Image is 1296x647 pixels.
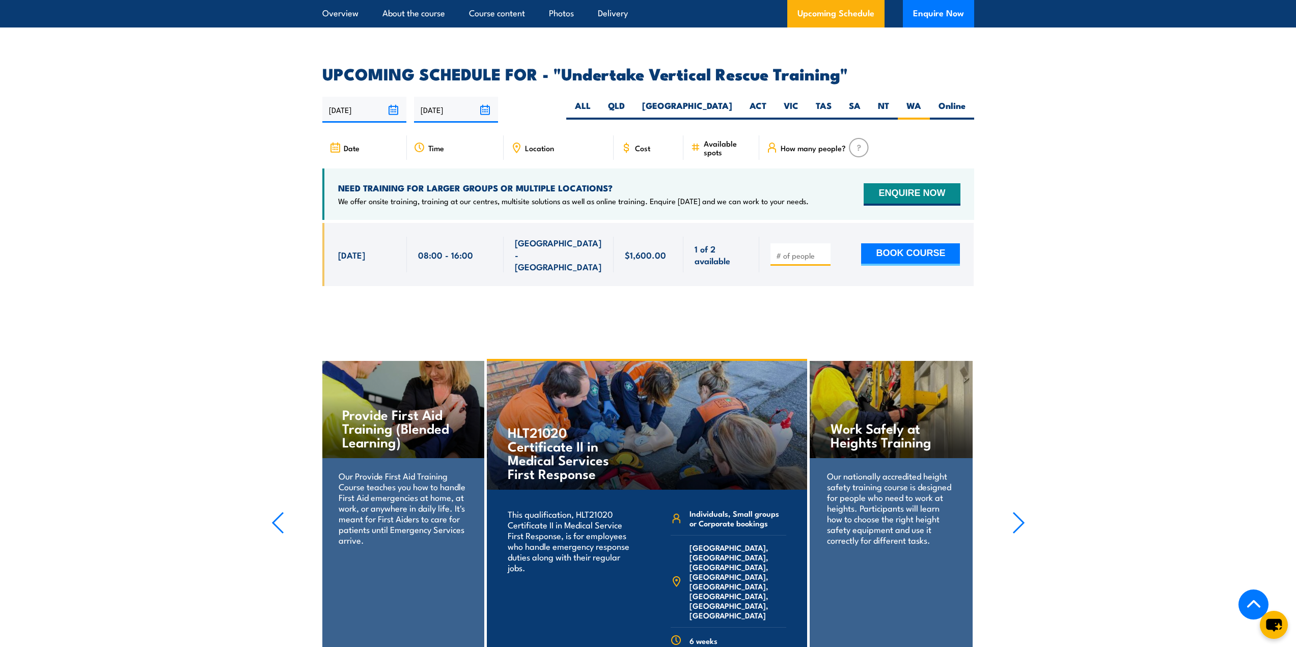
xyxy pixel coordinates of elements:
[418,249,473,261] span: 08:00 - 16:00
[741,100,775,120] label: ACT
[775,100,807,120] label: VIC
[690,636,718,645] span: 6 weeks
[339,470,466,545] p: Our Provide First Aid Training Course teaches you how to handle First Aid emergencies at home, at...
[704,139,752,156] span: Available spots
[515,237,602,272] span: [GEOGRAPHIC_DATA] - [GEOGRAPHIC_DATA]
[338,182,809,193] h4: NEED TRAINING FOR LARGER GROUPS OR MULTIPLE LOCATIONS?
[930,100,974,120] label: Online
[322,66,974,80] h2: UPCOMING SCHEDULE FOR - "Undertake Vertical Rescue Training"
[898,100,930,120] label: WA
[695,243,748,267] span: 1 of 2 available
[776,250,827,261] input: # of people
[428,144,444,152] span: Time
[338,196,809,206] p: We offer onsite training, training at our centres, multisite solutions as well as online training...
[338,249,365,261] span: [DATE]
[344,144,360,152] span: Date
[827,470,955,545] p: Our nationally accredited height safety training course is designed for people who need to work a...
[635,144,650,152] span: Cost
[840,100,869,120] label: SA
[864,183,960,206] button: ENQUIRE NOW
[633,100,741,120] label: [GEOGRAPHIC_DATA]
[508,425,627,480] h4: HLT21020 Certificate II in Medical Services First Response
[807,100,840,120] label: TAS
[625,249,666,261] span: $1,600.00
[690,509,786,528] span: Individuals, Small groups or Corporate bookings
[599,100,633,120] label: QLD
[414,97,498,123] input: To date
[1260,611,1288,639] button: chat-button
[322,97,406,123] input: From date
[690,543,786,620] span: [GEOGRAPHIC_DATA], [GEOGRAPHIC_DATA], [GEOGRAPHIC_DATA], [GEOGRAPHIC_DATA], [GEOGRAPHIC_DATA], [G...
[861,243,960,266] button: BOOK COURSE
[831,421,951,448] h4: Work Safely at Heights Training
[525,144,554,152] span: Location
[508,509,633,573] p: This qualification, HLT21020 Certificate II in Medical Service First Response, is for employees w...
[781,144,846,152] span: How many people?
[566,100,599,120] label: ALL
[869,100,898,120] label: NT
[342,407,463,448] h4: Provide First Aid Training (Blended Learning)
